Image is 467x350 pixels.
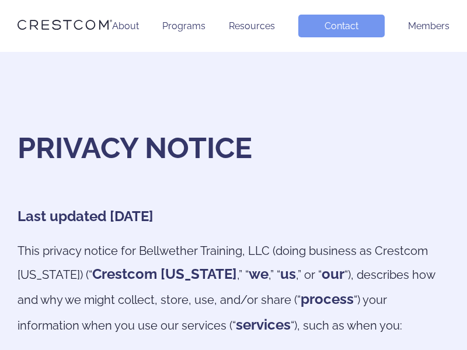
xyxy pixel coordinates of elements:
strong: Crestcom [US_STATE] [92,265,237,282]
strong: process [301,290,354,307]
a: Programs [162,20,205,32]
strong: services [236,316,291,333]
a: Resources [229,20,275,32]
a: About [112,20,139,32]
strong: Last updated [DATE] [18,208,154,225]
a: Contact [298,15,385,37]
strong: us [280,265,296,282]
strong: we [249,265,269,282]
p: This privacy notice for Bellwether Training, LLC (doing business as Crestcom [US_STATE]) (“ ,” “ ... [18,240,449,337]
strong: our [322,265,344,282]
strong: PRIVACY NOTICE [18,131,252,165]
a: Members [408,20,449,32]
